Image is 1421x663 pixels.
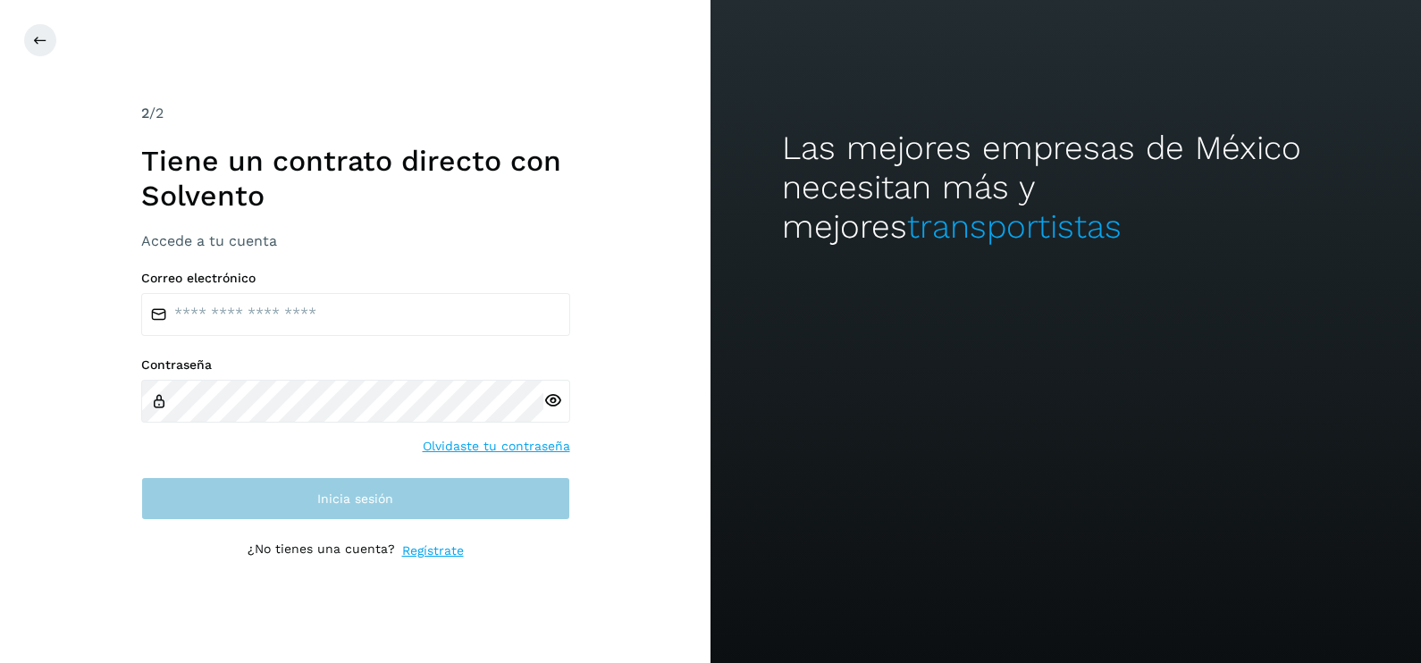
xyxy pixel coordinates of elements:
[782,129,1350,248] h2: Las mejores empresas de México necesitan más y mejores
[141,105,149,122] span: 2
[141,477,570,520] button: Inicia sesión
[141,144,570,213] h1: Tiene un contrato directo con Solvento
[402,541,464,560] a: Regístrate
[907,207,1122,246] span: transportistas
[317,492,393,505] span: Inicia sesión
[248,541,395,560] p: ¿No tienes una cuenta?
[141,103,570,124] div: /2
[141,232,570,249] h3: Accede a tu cuenta
[141,357,570,373] label: Contraseña
[141,271,570,286] label: Correo electrónico
[423,437,570,456] a: Olvidaste tu contraseña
